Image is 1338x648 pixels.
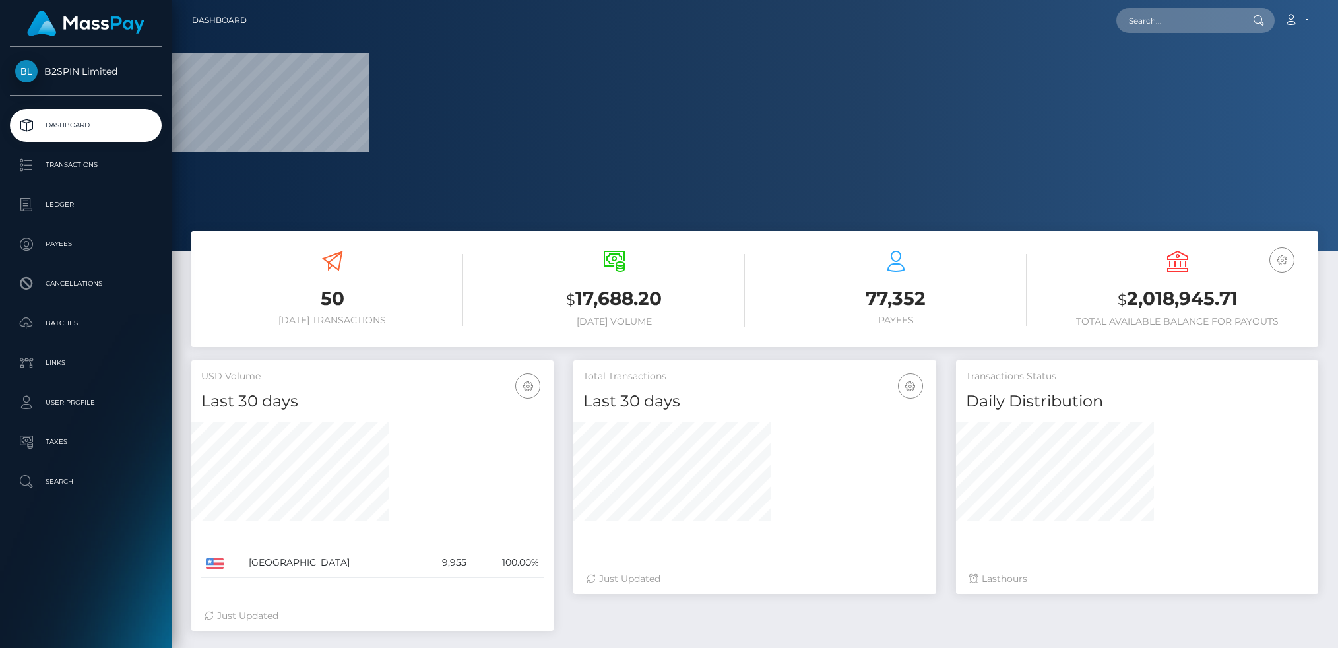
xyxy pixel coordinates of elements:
img: B2SPIN Limited [15,60,38,82]
span: B2SPIN Limited [10,65,162,77]
a: Cancellations [10,267,162,300]
h6: [DATE] Volume [483,316,745,327]
a: Transactions [10,148,162,181]
h4: Daily Distribution [966,390,1308,413]
input: Search... [1116,8,1240,33]
h3: 50 [201,286,463,311]
p: Dashboard [15,115,156,135]
h6: Payees [765,315,1027,326]
a: Dashboard [192,7,247,34]
img: US.png [206,558,224,569]
td: 100.00% [471,548,544,578]
a: Search [10,465,162,498]
small: $ [1118,290,1127,309]
p: Taxes [15,432,156,452]
div: Last hours [969,572,1305,586]
a: Ledger [10,188,162,221]
p: Links [15,353,156,373]
h5: Transactions Status [966,370,1308,383]
small: $ [566,290,575,309]
p: Search [15,472,156,492]
p: User Profile [15,393,156,412]
img: MassPay Logo [27,11,144,36]
p: Payees [15,234,156,254]
p: Batches [15,313,156,333]
h5: Total Transactions [583,370,926,383]
h5: USD Volume [201,370,544,383]
a: User Profile [10,386,162,419]
div: Just Updated [587,572,922,586]
h3: 77,352 [765,286,1027,311]
a: Links [10,346,162,379]
a: Taxes [10,426,162,459]
div: Just Updated [205,609,540,623]
h4: Last 30 days [201,390,544,413]
h3: 17,688.20 [483,286,745,313]
p: Ledger [15,195,156,214]
td: 9,955 [418,548,471,578]
td: [GEOGRAPHIC_DATA] [244,548,418,578]
h6: [DATE] Transactions [201,315,463,326]
a: Payees [10,228,162,261]
a: Batches [10,307,162,340]
p: Cancellations [15,274,156,294]
p: Transactions [15,155,156,175]
h3: 2,018,945.71 [1046,286,1308,313]
a: Dashboard [10,109,162,142]
h4: Last 30 days [583,390,926,413]
h6: Total Available Balance for Payouts [1046,316,1308,327]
